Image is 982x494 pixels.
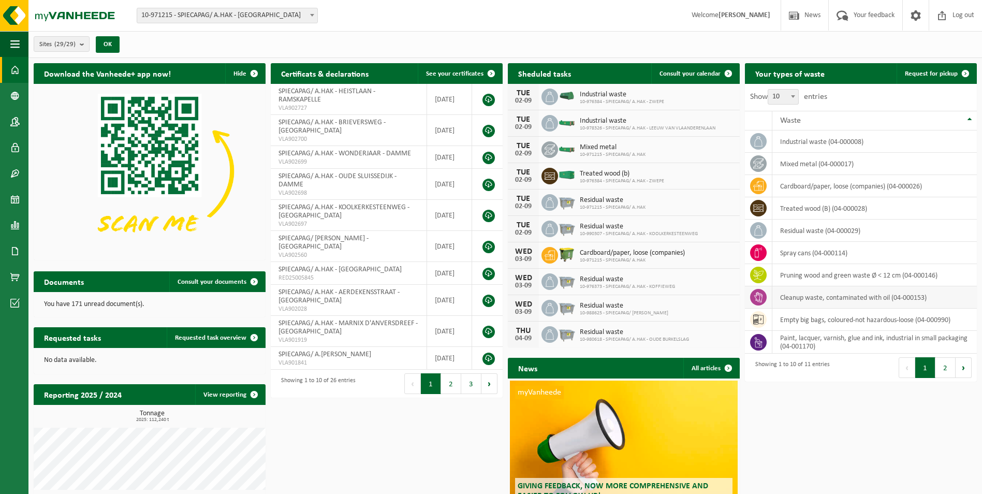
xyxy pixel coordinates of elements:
span: SPIECAPAG/ A.HAK - HEISTLAAN - RAMSKAPELLE [279,88,375,104]
span: SPIECAPAG/ [PERSON_NAME] - [GEOGRAPHIC_DATA] [279,235,369,251]
span: 10 [768,90,798,104]
span: 10-976373 - SPIECAPAG/ A.HAK - KOFFIEWEG [580,284,675,290]
td: [DATE] [427,115,472,146]
td: treated wood (B) (04-000028) [772,197,977,220]
span: RED25005845 [279,274,419,282]
span: Mixed metal [580,143,646,152]
span: 10-980618 - SPIECAPAG/ A.HAK - OUDE BURKELSLAG [580,337,689,343]
strong: [PERSON_NAME] [719,11,770,19]
div: THU [513,327,534,335]
div: WED [513,248,534,256]
span: VLA902028 [279,305,419,313]
a: Request for pickup [897,63,976,84]
span: Hide [233,70,246,77]
td: [DATE] [427,316,472,347]
div: 02-09 [513,229,534,237]
div: 03-09 [513,309,534,316]
span: 10-971215 - SPIECAPAG/ A.HAK - BRUGGE [137,8,317,23]
td: empty big bags, coloured-not hazardous-loose (04-000990) [772,309,977,331]
img: WB-2500-GAL-GY-01 [558,219,576,237]
td: [DATE] [427,262,472,285]
span: Treated wood (b) [580,170,664,178]
img: WB-2500-GAL-GY-01 [558,272,576,289]
span: VLA901919 [279,336,419,344]
td: [DATE] [427,347,472,370]
h2: Sheduled tasks [508,63,581,83]
span: SPIECAPAG/ A.HAK - OUDE SLUISSEDIJK - DAMME [279,172,397,188]
button: 2 [441,373,461,394]
td: industrial waste (04-000008) [772,130,977,153]
span: SPIECAPAG/ A.HAK - KOOLKERKESTEENWEG - [GEOGRAPHIC_DATA] [279,204,409,220]
td: cleanup waste, contaminated with oil (04-000153) [772,286,977,309]
span: VLA902699 [279,158,419,166]
div: 02-09 [513,97,534,105]
h3: Tonnage [39,410,266,423]
span: Residual waste [580,196,646,205]
td: [DATE] [427,200,472,231]
img: HK-XC-10-GN-00 [558,144,576,153]
div: 04-09 [513,335,534,342]
span: Residual waste [580,302,668,310]
span: SPIECAPAG/ A.HAK - [GEOGRAPHIC_DATA] [279,266,402,273]
span: Request for pickup [905,70,958,77]
td: pruning wood and green waste Ø < 12 cm (04-000146) [772,264,977,286]
span: VLA902700 [279,135,419,143]
count: (29/29) [54,41,76,48]
h2: Reporting 2025 / 2024 [34,384,132,404]
div: Showing 1 to 10 of 11 entries [750,356,830,379]
div: 02-09 [513,150,534,157]
a: Consult your documents [169,271,265,292]
span: 10 [768,89,799,105]
span: myVanheede [515,386,564,399]
h2: News [508,358,548,378]
span: SPIECAPAG/ A.HAK - WONDERJAAR - DAMME [279,150,411,157]
div: 02-09 [513,124,534,131]
span: SPIECAPAG/ A.[PERSON_NAME] [279,351,371,358]
span: VLA902698 [279,189,419,197]
img: WB-2500-GAL-GY-01 [558,298,576,316]
span: 10-988625 - SPIECAPAG/ [PERSON_NAME] [580,310,668,316]
span: Sites [39,37,76,52]
td: Paint, lacquer, varnish, glue and ink, industrial in small packaging (04-001170) [772,331,977,354]
div: 03-09 [513,282,534,289]
span: VLA902697 [279,220,419,228]
span: Residual waste [580,328,689,337]
td: [DATE] [427,146,472,169]
span: 10-976384 - SPIECAPAG/ A.HAK - ZWEPE [580,99,664,105]
div: TUE [513,195,534,203]
img: WB-1100-HPE-GN-50 [558,245,576,263]
div: 02-09 [513,177,534,184]
span: 10-990307 - SPIECAPAG/ A.HAK - KOOLKERKESTEENWEG [580,231,698,237]
p: No data available. [44,357,255,364]
td: [DATE] [427,84,472,115]
button: Next [481,373,497,394]
div: TUE [513,221,534,229]
p: You have 171 unread document(s). [44,301,255,308]
span: Residual waste [580,275,675,284]
div: TUE [513,115,534,124]
button: Hide [225,63,265,84]
img: Download de VHEPlus App [34,84,266,258]
button: Sites(29/29) [34,36,90,52]
td: [DATE] [427,285,472,316]
span: VLA902727 [279,104,419,112]
td: residual waste (04-000029) [772,220,977,242]
img: WB-2500-GAL-GY-01 [558,193,576,210]
button: Next [956,357,972,378]
span: Cardboard/paper, loose (companies) [580,249,685,257]
span: Consult your documents [178,279,246,285]
button: 1 [915,357,935,378]
td: spray cans (04-000114) [772,242,977,264]
span: 10-971215 - SPIECAPAG/ A.HAK [580,257,685,264]
span: SPIECAPAG/ A.HAK - AERDEKENSSTRAAT - [GEOGRAPHIC_DATA] [279,288,400,304]
img: HK-XK-22-GN-00 [558,91,576,100]
button: 1 [421,373,441,394]
h2: Your types of waste [745,63,835,83]
div: WED [513,274,534,282]
span: Residual waste [580,223,698,231]
span: 10-971215 - SPIECAPAG/ A.HAK [580,152,646,158]
span: Waste [780,117,801,125]
span: 10-971215 - SPIECAPAG/ A.HAK - BRUGGE [137,8,318,23]
button: OK [96,36,120,53]
img: HK-XC-10-GN-00 [558,118,576,127]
